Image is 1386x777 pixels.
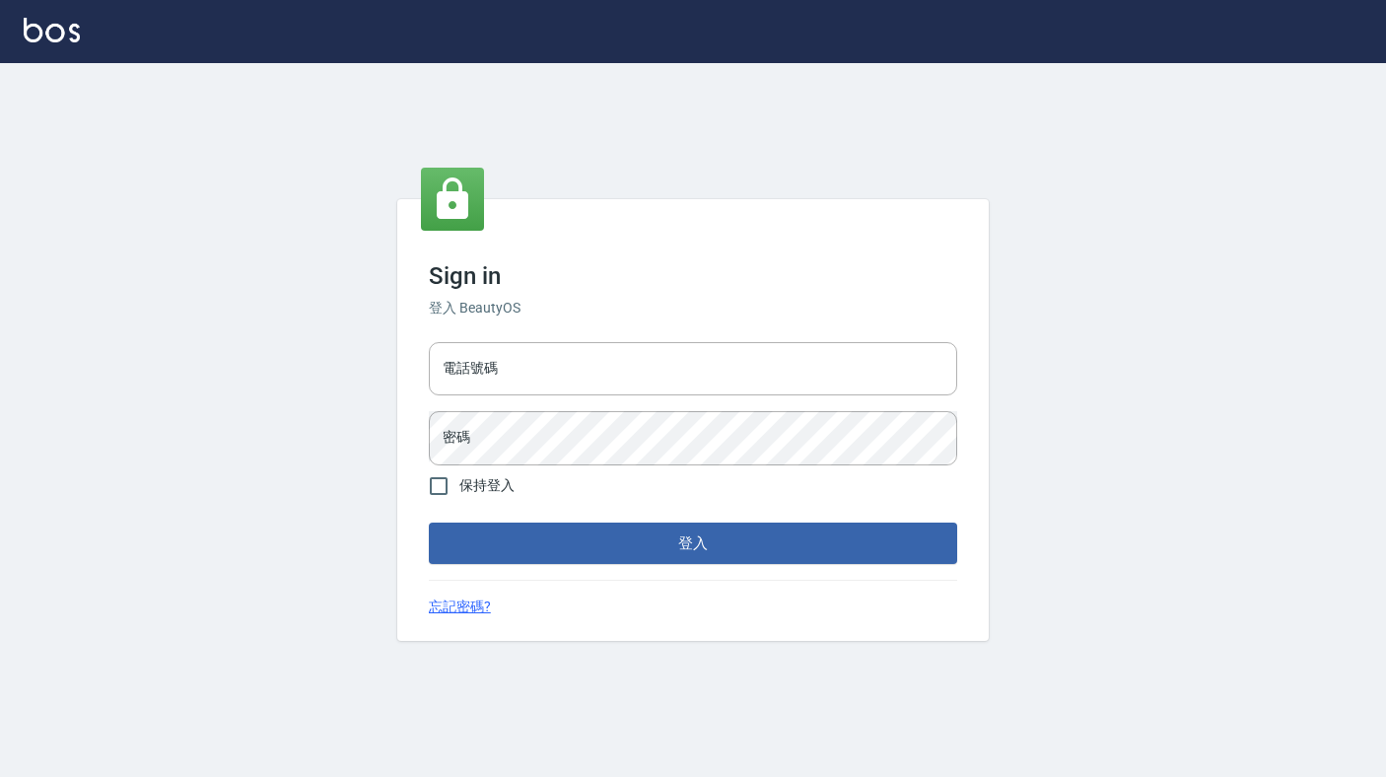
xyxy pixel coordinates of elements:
h6: 登入 BeautyOS [429,298,957,318]
button: 登入 [429,523,957,564]
span: 保持登入 [459,475,515,496]
a: 忘記密碼? [429,597,491,617]
img: Logo [24,18,80,42]
h3: Sign in [429,262,957,290]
